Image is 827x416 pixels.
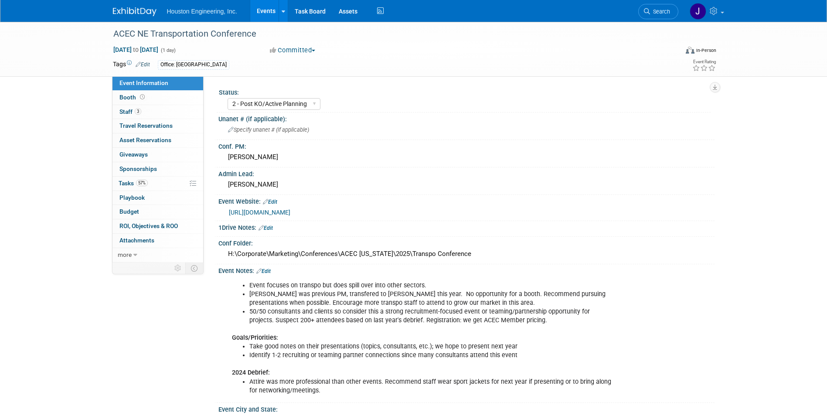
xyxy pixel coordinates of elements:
a: Sponsorships [112,162,203,176]
a: Staff3 [112,105,203,119]
span: Sponsorships [119,165,157,172]
div: [PERSON_NAME] [225,150,708,164]
a: Travel Reservations [112,119,203,133]
a: Attachments [112,234,203,248]
img: Jessica Lambrecht [690,3,706,20]
a: Booth [112,91,203,105]
a: Edit [259,225,273,231]
a: Edit [136,61,150,68]
span: Booth not reserved yet [138,94,146,100]
a: Tasks57% [112,177,203,191]
span: Booth [119,94,146,101]
span: Asset Reservations [119,136,171,143]
b: 2024 Debrief: [232,369,270,376]
div: Event Format [627,45,717,58]
span: Specify unanet # (if applicable) [228,126,309,133]
span: Staff [119,108,141,115]
div: ACEC NE Transportation Conference [110,26,665,42]
a: Asset Reservations [112,133,203,147]
span: Budget [119,208,139,215]
img: Format-Inperson.png [686,47,694,54]
a: Edit [263,199,277,205]
span: 3 [135,108,141,115]
span: Tasks [119,180,148,187]
div: Event Website: [218,195,715,206]
li: Take good notes on their presentations (topics, consultants, etc.); we hope to present next year [249,342,613,351]
td: Tags [113,60,150,70]
span: 57% [136,180,148,186]
a: more [112,248,203,262]
div: Event Rating [692,60,716,64]
div: In-Person [696,47,716,54]
span: ROI, Objectives & ROO [119,222,178,229]
a: Giveaways [112,148,203,162]
div: Unanet # (if applicable): [218,113,715,123]
span: Travel Reservations [119,122,173,129]
span: Playbook [119,194,145,201]
li: [PERSON_NAME] was previous PM, transfered to [PERSON_NAME] this year. No opportunity for a booth.... [249,290,613,307]
div: Event Notes: [218,264,715,276]
div: 1Drive Notes: [218,221,715,232]
div: Status: [219,86,711,97]
a: Playbook [112,191,203,205]
button: Committed [267,46,319,55]
div: H:\Corporate\Marketing\Conferences\ACEC [US_STATE]\2025\Transpo Conference [225,247,708,261]
span: to [132,46,140,53]
a: Event Information [112,76,203,90]
td: Personalize Event Tab Strip [170,263,186,274]
span: Houston Engineering, Inc. [167,8,237,15]
a: Edit [256,268,271,274]
li: 50/50 consultants and clients so consider this a strong recruitment-focused event or teaming/part... [249,307,613,325]
div: Office: [GEOGRAPHIC_DATA] [158,60,229,69]
img: ExhibitDay [113,7,157,16]
li: Attire was more professional than other events. Recommend staff wear sport jackets for next year ... [249,378,613,395]
span: Attachments [119,237,154,244]
div: Admin Lead: [218,167,715,178]
div: Conf. PM: [218,140,715,151]
span: [DATE] [DATE] [113,46,159,54]
div: Event City and State: [218,403,715,414]
span: Event Information [119,79,168,86]
span: more [118,251,132,258]
a: ROI, Objectives & ROO [112,219,203,233]
span: (1 day) [160,48,176,53]
a: Budget [112,205,203,219]
span: Giveaways [119,151,148,158]
li: Event focuses on transpo but does spill over into other sectors. [249,281,613,290]
a: Search [638,4,678,19]
div: Conf Folder: [218,237,715,248]
td: Toggle Event Tabs [185,263,203,274]
b: Goals/Priorities: [232,334,278,341]
li: Identify 1-2 recruiting or teaming partner connections since many consultants attend this event [249,351,613,360]
span: Search [650,8,670,15]
div: [PERSON_NAME] [225,178,708,191]
a: [URL][DOMAIN_NAME] [229,209,290,216]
